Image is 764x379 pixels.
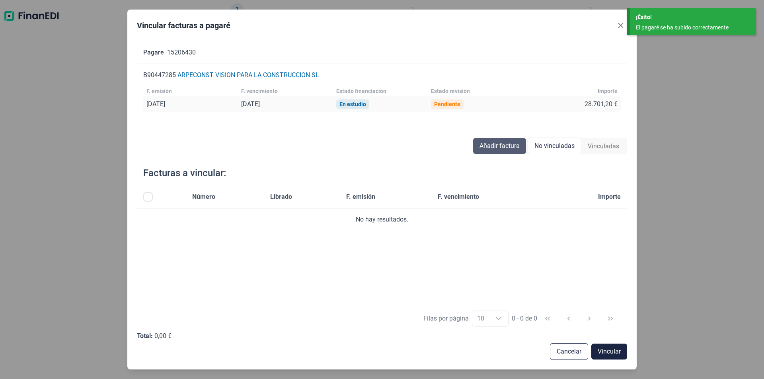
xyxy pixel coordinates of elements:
div: Importe [598,88,618,94]
div: No vinculadas [528,138,581,154]
button: Last Page [601,309,620,328]
button: Next Page [580,309,599,328]
div: Vincular facturas a pagaré [137,20,230,31]
div: Estado financiación [336,88,386,94]
span: Añadir factura [479,141,520,151]
button: Añadir factura [473,138,526,154]
div: F. emisión [146,88,172,94]
div: 0,00 € [154,332,172,340]
div: El pagaré se ha subido correctamente [636,23,744,32]
div: Total: [137,332,153,340]
span: F. vencimiento [438,192,479,202]
div: ARPECONST VISION PARA LA CONSTRUCCION SL [177,71,319,79]
div: ¡Éxito! [636,13,750,21]
div: Pendiente [434,101,460,107]
div: Filas por página [423,314,469,323]
p: Pagare [143,48,164,57]
button: First Page [538,309,557,328]
div: All items unselected [143,192,153,202]
span: F. emisión [346,192,375,202]
div: 28.701,20 € [585,100,618,108]
div: Vinculadas [581,138,626,154]
button: Close [614,19,627,32]
div: Estado revisión [431,88,470,94]
span: Librado [270,192,292,202]
button: Previous Page [559,309,578,328]
div: F. vencimiento [241,88,278,94]
span: 0 - 0 de 0 [512,315,537,322]
p: B90447285 [143,70,176,80]
div: [DATE] [241,100,260,108]
div: Choose [489,311,508,326]
button: Cancelar [550,343,588,360]
div: [DATE] [146,100,165,108]
span: No vinculadas [534,141,575,151]
span: Vincular [598,347,621,356]
span: Cancelar [557,347,581,356]
div: No hay resultados. [143,215,621,224]
div: Facturas a vincular: [143,167,226,179]
span: Vinculadas [588,142,619,151]
span: Importe [598,192,621,202]
p: 15206430 [167,48,196,57]
div: En estudio [339,101,366,107]
span: Número [192,192,215,202]
button: Vincular [591,344,627,360]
